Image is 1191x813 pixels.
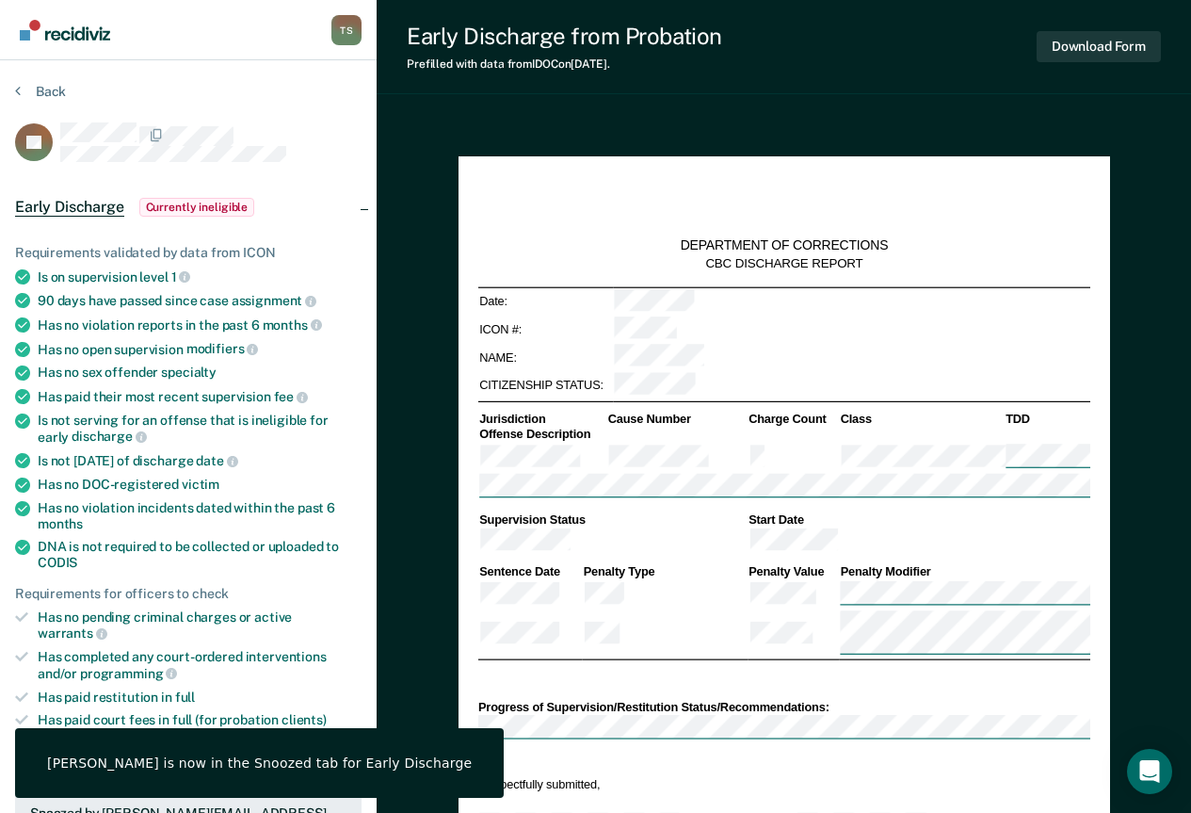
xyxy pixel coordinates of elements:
[38,539,362,571] div: DNA is not required to be collected or uploaded to
[477,776,771,794] td: Respectfully submitted,
[139,198,255,217] span: Currently ineligible
[38,712,362,728] div: Has paid court fees in full (for probation
[161,365,217,380] span: specialty
[680,237,888,254] div: DEPARTMENT OF CORRECTIONS
[477,412,606,428] th: Jurisdiction
[38,610,362,642] div: Has no pending criminal charges or active
[477,287,612,316] td: Date:
[80,666,177,681] span: programming
[477,316,612,344] td: ICON #:
[72,429,147,444] span: discharge
[477,564,582,580] th: Sentence Date
[263,317,322,333] span: months
[15,198,124,217] span: Early Discharge
[606,412,747,428] th: Cause Number
[1127,749,1172,794] div: Open Intercom Messenger
[196,453,237,468] span: date
[38,452,362,469] div: Is not [DATE] of discharge
[15,586,362,602] div: Requirements for officers to check
[38,365,362,381] div: Has no sex offender
[705,255,862,271] div: CBC DISCHARGE REPORT
[747,512,1089,528] th: Start Date
[38,388,362,405] div: Has paid their most recent supervision
[38,690,362,706] div: Has paid restitution in
[38,292,362,309] div: 90 days have passed since case
[15,83,66,100] button: Back
[15,245,362,261] div: Requirements validated by data from ICON
[331,15,362,45] button: Profile dropdown button
[47,755,472,772] div: [PERSON_NAME] is now in the Snoozed tab for Early Discharge
[747,412,838,428] th: Charge Count
[477,371,612,399] td: CITIZENSHIP STATUS:
[38,626,107,641] span: warrants
[38,649,362,681] div: Has completed any court-ordered interventions and/or
[747,564,838,580] th: Penalty Value
[407,23,722,50] div: Early Discharge from Probation
[38,555,77,570] span: CODIS
[477,344,612,372] td: NAME:
[38,516,83,531] span: months
[477,700,1089,716] div: Progress of Supervision/Restitution Status/Recommendations:
[582,564,748,580] th: Penalty Type
[331,15,362,45] div: T S
[38,477,362,493] div: Has no DOC-registered
[186,341,259,356] span: modifiers
[274,389,308,404] span: fee
[839,412,1005,428] th: Class
[477,512,747,528] th: Supervision Status
[38,317,362,333] div: Has no violation reports in the past 6
[232,293,316,308] span: assignment
[171,269,191,285] span: 1
[38,500,362,532] div: Has no violation incidents dated within the past 6
[38,413,362,445] div: Is not serving for an offense that is ineligible for early
[1037,31,1161,62] button: Download Form
[38,268,362,285] div: Is on supervision level
[38,341,362,358] div: Has no open supervision
[407,57,722,71] div: Prefilled with data from IDOC on [DATE] .
[477,427,606,443] th: Offense Description
[839,564,1090,580] th: Penalty Modifier
[182,477,219,492] span: victim
[20,20,110,41] img: Recidiviz
[282,712,327,727] span: clients)
[1004,412,1089,428] th: TDD
[175,690,195,705] span: full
